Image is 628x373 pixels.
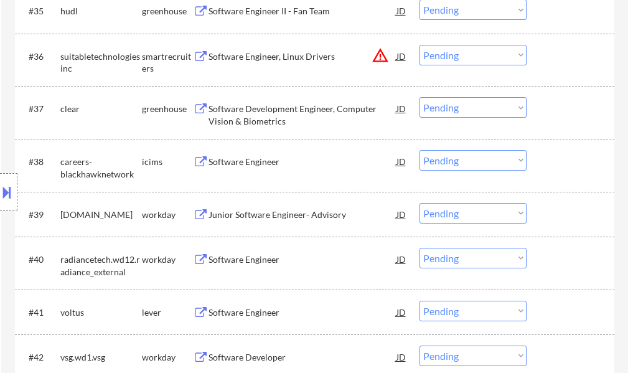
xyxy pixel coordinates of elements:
div: Junior Software Engineer- Advisory [209,209,396,221]
div: workday [142,351,193,364]
div: suitabletechnologiesinc [60,50,142,75]
div: JD [395,346,408,368]
div: #36 [29,50,50,63]
div: #35 [29,5,50,17]
button: warning_amber [372,47,389,64]
div: vsg.wd1.vsg [60,351,142,364]
div: Software Engineer [209,253,396,266]
div: voltus [60,306,142,319]
div: Software Development Engineer, Computer Vision & Biometrics [209,103,396,127]
div: Software Engineer II - Fan Team [209,5,396,17]
div: hudl [60,5,142,17]
div: JD [395,301,408,323]
div: Software Engineer, Linux Drivers [209,50,396,63]
div: Software Engineer [209,156,396,168]
div: #42 [29,351,50,364]
div: smartrecruiters [142,50,193,75]
div: #41 [29,306,50,319]
div: JD [395,203,408,225]
div: JD [395,150,408,172]
div: Software Engineer [209,306,396,319]
div: JD [395,45,408,67]
div: JD [395,97,408,120]
div: greenhouse [142,5,193,17]
div: JD [395,248,408,270]
div: lever [142,306,193,319]
div: Software Developer [209,351,396,364]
